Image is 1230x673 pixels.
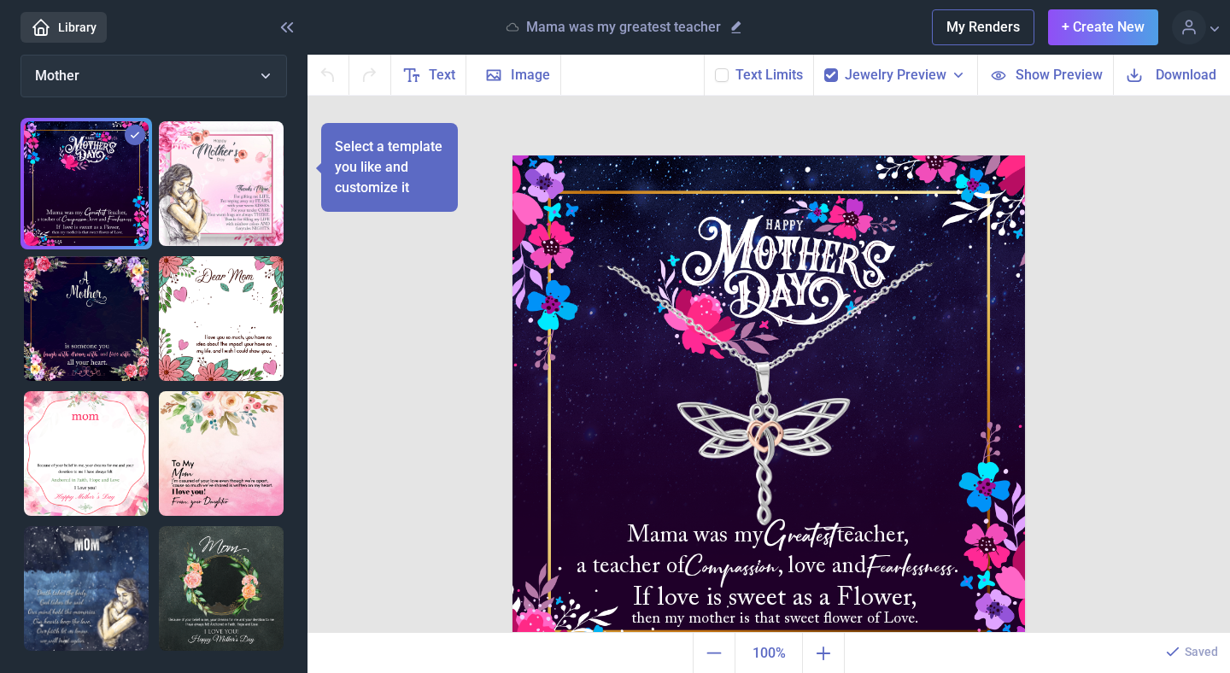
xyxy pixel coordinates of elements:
[35,67,79,84] span: Mother
[20,55,287,97] button: Mother
[735,65,803,85] button: Text Limits
[633,586,917,612] span: If love is sweet as a Flower,
[735,633,803,673] button: Actual size
[349,55,391,95] button: Redo
[1113,55,1230,95] button: Download
[739,636,799,670] span: 100%
[845,65,967,85] button: Jewelry Preview
[466,55,561,95] button: Image
[932,9,1034,45] button: My Renders
[526,19,721,36] p: Mama was my greatest teacher
[684,553,777,579] span: Compassion
[24,256,149,381] img: Mother is someone you laugh with
[24,526,149,651] img: We will meet again
[693,633,735,673] button: Zoom out
[391,55,466,95] button: Text
[159,256,284,381] img: Dear Mom I love you so much
[1016,65,1103,85] span: Show Preview
[20,12,107,43] a: Library
[866,553,953,579] span: Fearlessness
[561,586,988,627] div: then my mother is that sweet flower of Love.
[763,518,836,549] span: Greatest
[159,526,284,651] img: Mothers Day
[512,155,1025,668] img: b001.jpg
[24,391,149,516] img: Message Card Mother day
[335,137,444,198] p: Select a template you like and customize it
[1156,65,1216,85] span: Download
[1048,9,1158,45] button: + Create New
[511,65,550,85] span: Image
[1185,643,1218,660] p: Saved
[803,633,845,673] button: Zoom in
[554,518,981,588] div: Mama was my teacher, a teacher of , love and .
[429,65,455,85] span: Text
[24,121,149,246] img: Mama was my greatest teacher
[307,55,349,95] button: Undo
[159,121,284,246] img: Thanks mom, for gifting me life
[845,65,946,85] span: Jewelry Preview
[159,391,284,516] img: Mom - I'm assured of your love
[977,55,1113,95] button: Show Preview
